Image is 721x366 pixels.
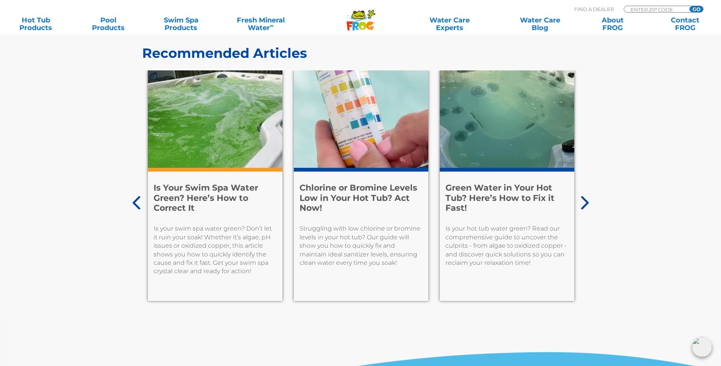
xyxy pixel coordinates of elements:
[142,46,579,61] h2: Recommended Articles
[225,16,296,32] a: Fresh MineralWater∞
[154,183,277,213] h4: Is Your Swim Spa Water Green? Here’s How to Correct It
[294,70,428,301] a: Chlorine or Bromine Levels Low in Your Hot Tub? Act Now!Struggling with low chlorine or bromine l...
[154,224,277,275] p: Is your swim spa water green? Don’t let it ruin your soak! Whether it’s algae, pH issues or oxidi...
[270,22,274,29] sup: ∞
[153,16,209,32] a: Swim SpaProducts
[8,16,64,32] a: Hot TubProducts
[148,70,282,168] img: Photo of a green and slightly foamy swim spa
[689,6,703,12] input: GO
[299,183,423,213] h4: Chlorine or Bromine Levels Low in Your Hot Tub? Act Now!
[80,16,137,32] a: PoolProducts
[440,70,574,301] a: Close up image of green hot tub water that is caused by algae.Green Water in Your Hot Tub? Here’s...
[148,70,282,301] a: Photo of a green and slightly foamy swim spaIs Your Swim Spa Water Green? Here’s How to Correct I...
[584,16,641,32] a: AboutFROG
[445,183,569,213] h4: Green Water in Your Hot Tub? Here’s How to Fix it Fast!
[299,224,423,267] p: Struggling with low chlorine or bromine levels in your hot tub? Our guide will show you how to qu...
[692,337,712,357] img: openIcon
[574,6,614,13] p: Find A Dealer
[657,16,713,32] a: ContactFROG
[512,16,568,32] a: Water CareBlog
[630,6,681,13] input: Zip Code Form
[440,70,574,168] img: Close up image of green hot tub water that is caused by algae.
[404,16,496,32] a: Water CareExperts
[445,224,569,267] p: Is your hot tub water green? Read our comprehensive guide to uncover the culprits - from algae to...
